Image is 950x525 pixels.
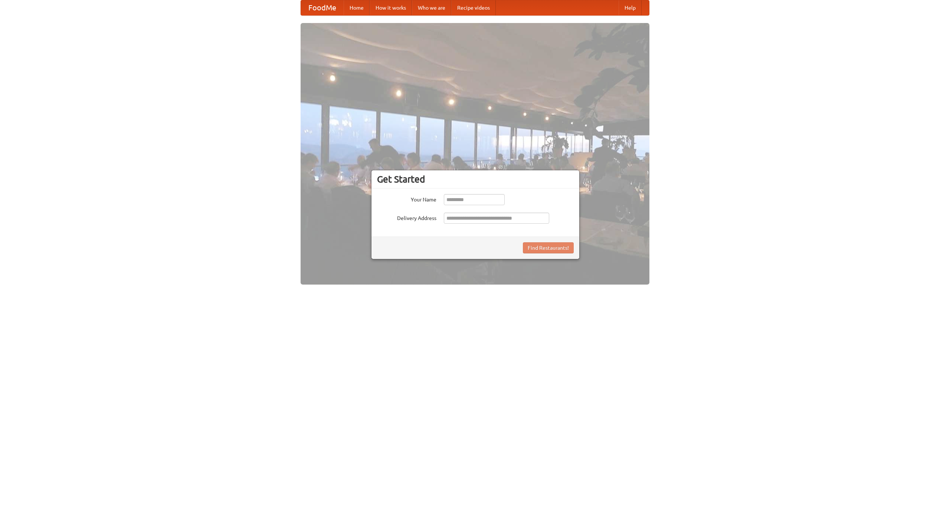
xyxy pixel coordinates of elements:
a: Home [344,0,370,15]
a: How it works [370,0,412,15]
label: Delivery Address [377,213,436,222]
a: Recipe videos [451,0,496,15]
label: Your Name [377,194,436,203]
button: Find Restaurants! [523,242,574,253]
a: Who we are [412,0,451,15]
a: Help [619,0,642,15]
a: FoodMe [301,0,344,15]
h3: Get Started [377,174,574,185]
